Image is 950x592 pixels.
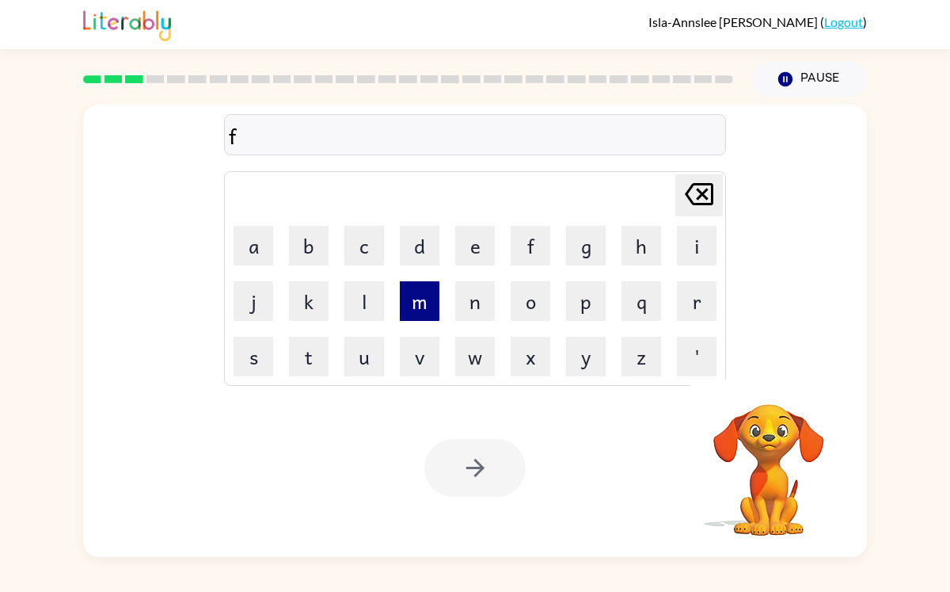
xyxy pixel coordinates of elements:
[229,119,721,152] div: f
[677,226,716,265] button: i
[289,226,329,265] button: b
[400,226,439,265] button: d
[752,61,867,97] button: Pause
[344,226,384,265] button: c
[400,337,439,376] button: v
[648,14,867,29] div: ( )
[455,337,495,376] button: w
[289,281,329,321] button: k
[455,281,495,321] button: n
[677,281,716,321] button: r
[566,337,606,376] button: y
[289,337,329,376] button: t
[648,14,820,29] span: Isla-Annslee [PERSON_NAME]
[400,281,439,321] button: m
[621,226,661,265] button: h
[566,281,606,321] button: p
[566,226,606,265] button: g
[690,380,848,538] video: Your browser must support playing .mp4 files to use Literably. Please try using another browser.
[234,226,273,265] button: a
[83,6,171,41] img: Literably
[344,337,384,376] button: u
[234,337,273,376] button: s
[511,337,550,376] button: x
[621,281,661,321] button: q
[455,226,495,265] button: e
[677,337,716,376] button: '
[511,226,550,265] button: f
[344,281,384,321] button: l
[511,281,550,321] button: o
[621,337,661,376] button: z
[234,281,273,321] button: j
[824,14,863,29] a: Logout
